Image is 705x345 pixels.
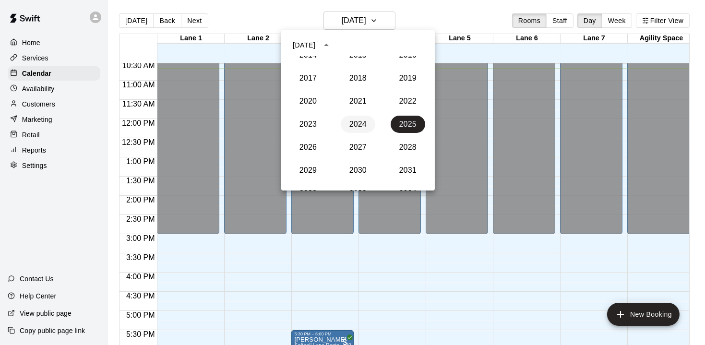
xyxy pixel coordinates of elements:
[291,93,325,110] button: 2020
[293,40,315,50] div: [DATE]
[291,162,325,179] button: 2029
[391,93,425,110] button: 2022
[391,116,425,133] button: 2025
[341,185,375,202] button: 2033
[391,162,425,179] button: 2031
[291,139,325,156] button: 2026
[391,70,425,87] button: 2019
[291,185,325,202] button: 2032
[291,116,325,133] button: 2023
[318,37,335,53] button: year view is open, switch to calendar view
[391,139,425,156] button: 2028
[341,93,375,110] button: 2021
[291,70,325,87] button: 2017
[341,70,375,87] button: 2018
[391,185,425,202] button: 2034
[341,139,375,156] button: 2027
[341,116,375,133] button: 2024
[341,162,375,179] button: 2030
